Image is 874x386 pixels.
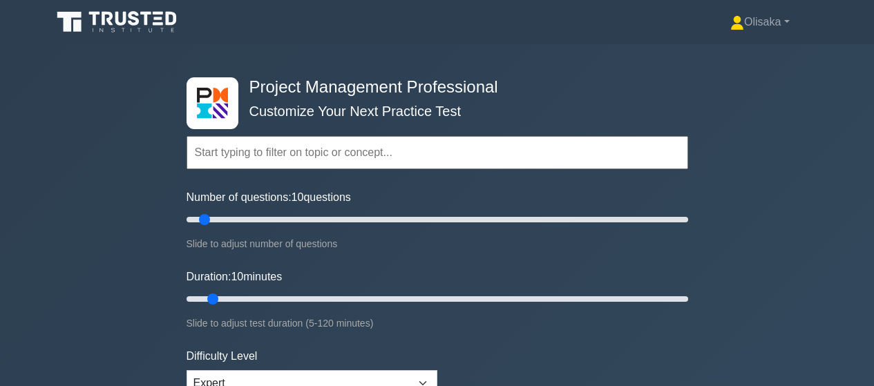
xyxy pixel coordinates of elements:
input: Start typing to filter on topic or concept... [187,136,688,169]
label: Number of questions: questions [187,189,351,206]
div: Slide to adjust test duration (5-120 minutes) [187,315,688,331]
a: Olisaka [697,8,822,36]
h4: Project Management Professional [244,77,620,97]
span: 10 [292,191,304,203]
label: Difficulty Level [187,348,258,365]
span: 10 [231,271,243,282]
div: Slide to adjust number of questions [187,235,688,252]
label: Duration: minutes [187,269,283,285]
